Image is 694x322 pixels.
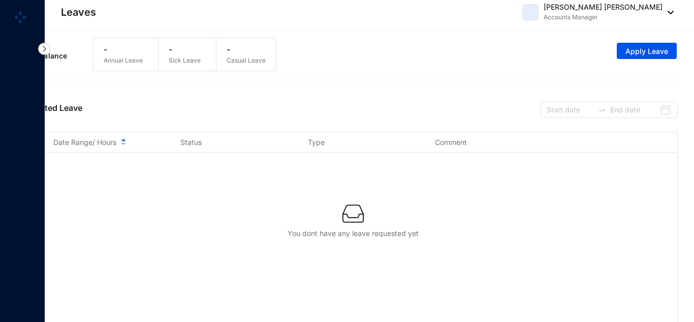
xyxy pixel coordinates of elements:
[227,43,266,55] p: -
[610,104,657,115] input: End date
[104,43,143,55] p: -
[342,203,364,224] img: empty
[169,43,201,55] p: -
[53,137,116,148] span: Date Range/ Hours
[38,43,50,55] img: nav-icon-right.af6afadce00d159da59955279c43614e.svg
[33,228,673,239] div: You dont have any leave requested yet
[296,132,423,153] th: Type
[544,12,663,22] p: Accounts Manager
[168,132,295,153] th: Status
[16,51,93,61] p: Leave Balance
[227,55,266,66] p: Casual Leave
[598,106,606,114] span: swap-right
[663,11,674,14] img: dropdown-black.8e83cc76930a90b1a4fdb6d089b7bf3a.svg
[617,43,677,59] button: Apply Leave
[61,5,96,19] p: Leaves
[547,104,594,115] input: Start date
[625,46,668,56] span: Apply Leave
[104,55,143,66] p: Annual Leave
[16,102,82,118] p: Requested Leave
[598,106,606,114] span: to
[423,132,550,153] th: Comment
[169,55,201,66] p: Sick Leave
[544,2,663,12] p: [PERSON_NAME] [PERSON_NAME]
